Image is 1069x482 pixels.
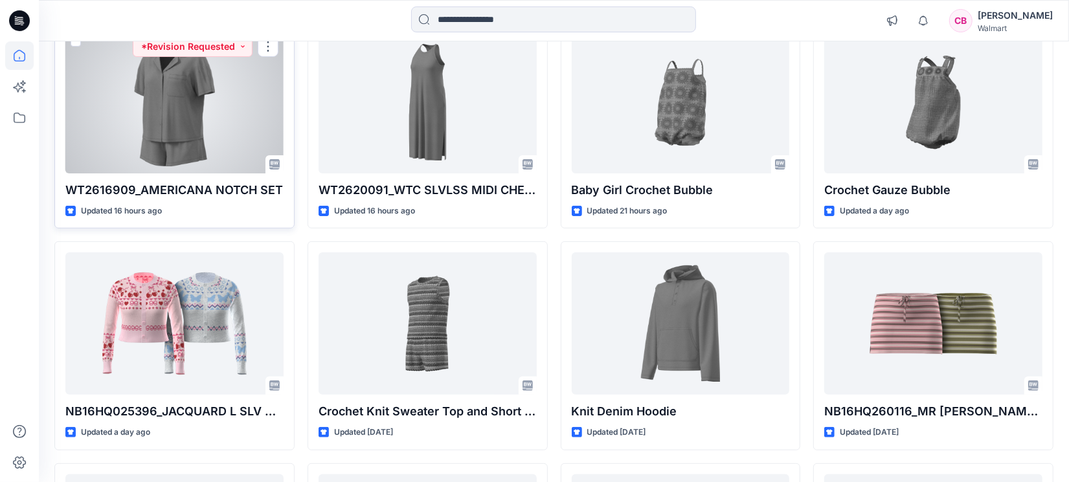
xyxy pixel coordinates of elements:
[319,31,537,173] a: WT2620091_WTC SLVLSS MIDI CHERMISE
[81,426,150,439] p: Updated a day ago
[319,252,537,395] a: Crochet Knit Sweater Top and Short Set
[319,181,537,199] p: WT2620091_WTC SLVLSS MIDI CHERMISE
[65,402,284,421] p: NB16HQ025396_JACQUARD L SLV RAGLAN BTN FRONT CARDIGAN
[824,181,1042,199] p: Crochet Gauze Bubble
[65,31,284,173] a: WT2616909_AMERICANA NOTCH SET
[572,252,790,395] a: Knit Denim Hoodie
[334,204,415,218] p: Updated 16 hours ago
[65,252,284,395] a: NB16HQ025396_JACQUARD L SLV RAGLAN BTN FRONT CARDIGAN
[824,31,1042,173] a: Crochet Gauze Bubble
[81,204,162,218] p: Updated 16 hours ago
[572,402,790,421] p: Knit Denim Hoodie
[978,23,1053,33] div: Walmart
[334,426,393,439] p: Updated [DATE]
[840,204,909,218] p: Updated a day ago
[824,402,1042,421] p: NB16HQ260116_MR [PERSON_NAME] MINI SKORT W SIDE SEAM NOTCH AND DRAWCORD
[824,252,1042,395] a: NB16HQ260116_MR MICRO MINI SKORT W SIDE SEAM NOTCH AND DRAWCORD
[319,402,537,421] p: Crochet Knit Sweater Top and Short Set
[572,181,790,199] p: Baby Girl Crochet Bubble
[572,31,790,173] a: Baby Girl Crochet Bubble
[840,426,899,439] p: Updated [DATE]
[949,9,973,32] div: CB
[978,8,1053,23] div: [PERSON_NAME]
[587,204,668,218] p: Updated 21 hours ago
[587,426,646,439] p: Updated [DATE]
[65,181,284,199] p: WT2616909_AMERICANA NOTCH SET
